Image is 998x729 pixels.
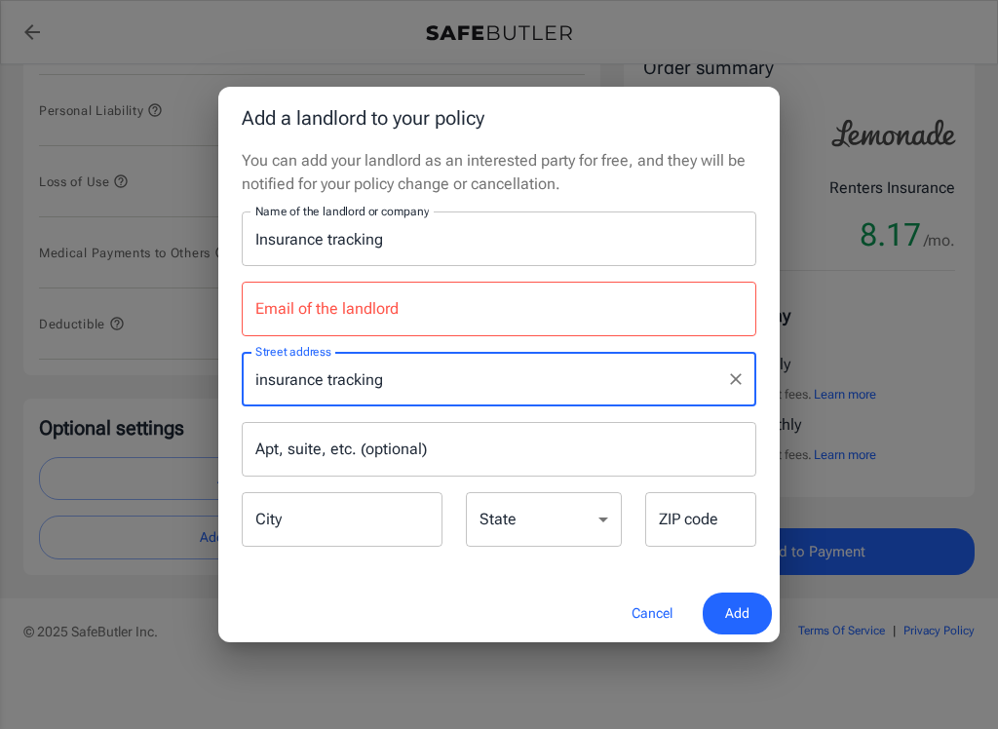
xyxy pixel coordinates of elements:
[722,365,749,393] button: Clear
[703,593,772,634] button: Add
[255,203,429,219] label: Name of the landlord or company
[242,149,756,196] p: You can add your landlord as an interested party for free, and they will be notified for your pol...
[255,343,331,360] label: Street address
[725,601,749,626] span: Add
[218,87,780,149] h2: Add a landlord to your policy
[609,593,695,634] button: Cancel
